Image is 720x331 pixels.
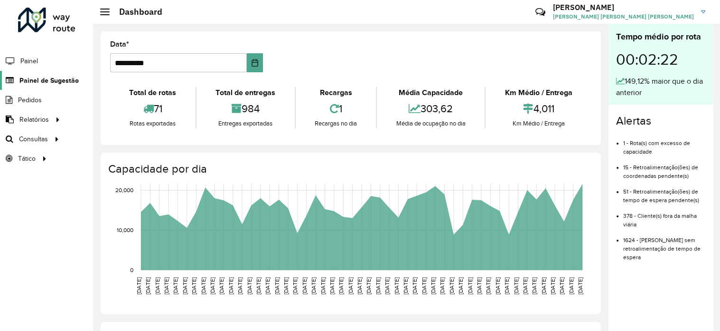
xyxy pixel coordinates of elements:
[623,132,705,156] li: 1 - Rota(s) com excesso de capacidade
[110,39,129,50] label: Data
[393,277,400,294] text: [DATE]
[18,95,42,105] span: Pedidos
[616,43,705,76] div: 00:02:22
[117,227,133,233] text: 10,000
[283,277,289,294] text: [DATE]
[199,98,292,119] div: 984
[298,87,374,98] div: Recargas
[449,277,455,294] text: [DATE]
[616,114,705,128] h4: Alertas
[115,187,133,193] text: 20,000
[365,277,372,294] text: [DATE]
[19,115,49,125] span: Relatórios
[199,87,292,98] div: Total de entregas
[439,277,445,294] text: [DATE]
[228,277,234,294] text: [DATE]
[421,277,427,294] text: [DATE]
[530,2,551,22] a: Contato Rápido
[112,87,193,98] div: Total de rotas
[112,98,193,119] div: 71
[379,87,482,98] div: Média Capacidade
[577,277,583,294] text: [DATE]
[112,119,193,128] div: Rotas exportadas
[218,277,224,294] text: [DATE]
[379,119,482,128] div: Média de ocupação no dia
[623,156,705,180] li: 15 - Retroalimentação(ões) de coordenadas pendente(s)
[430,277,436,294] text: [DATE]
[616,30,705,43] div: Tempo médio por rota
[338,277,344,294] text: [DATE]
[495,277,501,294] text: [DATE]
[488,87,589,98] div: Km Médio / Entrega
[623,180,705,204] li: 51 - Retroalimentação(ões) de tempo de espera pendente(s)
[347,277,354,294] text: [DATE]
[19,76,79,86] span: Painel de Sugestão
[310,277,317,294] text: [DATE]
[18,154,36,164] span: Tático
[384,277,390,294] text: [DATE]
[247,53,263,72] button: Choose Date
[402,277,409,294] text: [DATE]
[568,277,574,294] text: [DATE]
[329,277,335,294] text: [DATE]
[513,277,519,294] text: [DATE]
[550,277,556,294] text: [DATE]
[182,277,188,294] text: [DATE]
[375,277,381,294] text: [DATE]
[209,277,215,294] text: [DATE]
[504,277,510,294] text: [DATE]
[559,277,565,294] text: [DATE]
[108,162,591,176] h4: Capacidade por dia
[553,12,694,21] span: [PERSON_NAME] [PERSON_NAME] [PERSON_NAME]
[616,76,705,98] div: 149,12% maior que o dia anterior
[292,277,298,294] text: [DATE]
[301,277,308,294] text: [DATE]
[130,267,133,273] text: 0
[458,277,464,294] text: [DATE]
[20,56,38,66] span: Painel
[264,277,271,294] text: [DATE]
[110,7,162,17] h2: Dashboard
[411,277,418,294] text: [DATE]
[488,98,589,119] div: 4,011
[191,277,197,294] text: [DATE]
[274,277,280,294] text: [DATE]
[485,277,491,294] text: [DATE]
[531,277,537,294] text: [DATE]
[623,229,705,262] li: 1624 - [PERSON_NAME] sem retroalimentação de tempo de espera
[356,277,363,294] text: [DATE]
[255,277,262,294] text: [DATE]
[163,277,169,294] text: [DATE]
[19,134,48,144] span: Consultas
[298,98,374,119] div: 1
[319,277,326,294] text: [DATE]
[172,277,178,294] text: [DATE]
[154,277,160,294] text: [DATE]
[541,277,547,294] text: [DATE]
[199,119,292,128] div: Entregas exportadas
[237,277,243,294] text: [DATE]
[379,98,482,119] div: 303,62
[553,3,694,12] h3: [PERSON_NAME]
[467,277,473,294] text: [DATE]
[145,277,151,294] text: [DATE]
[246,277,252,294] text: [DATE]
[488,119,589,128] div: Km Médio / Entrega
[136,277,142,294] text: [DATE]
[298,119,374,128] div: Recargas no dia
[522,277,528,294] text: [DATE]
[623,204,705,229] li: 378 - Cliente(s) fora da malha viária
[476,277,482,294] text: [DATE]
[200,277,206,294] text: [DATE]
